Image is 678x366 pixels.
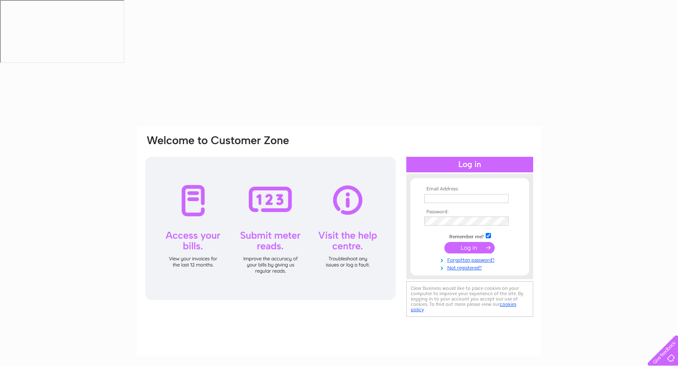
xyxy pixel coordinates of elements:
td: Remember me? [422,232,517,240]
div: Clear Business would like to place cookies on your computer to improve your experience of the sit... [406,281,533,317]
a: cookies policy [411,301,516,312]
input: Submit [444,242,495,253]
a: Not registered? [424,263,517,271]
th: Email Address: [422,186,517,192]
a: Forgotten password? [424,255,517,263]
th: Password: [422,209,517,215]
